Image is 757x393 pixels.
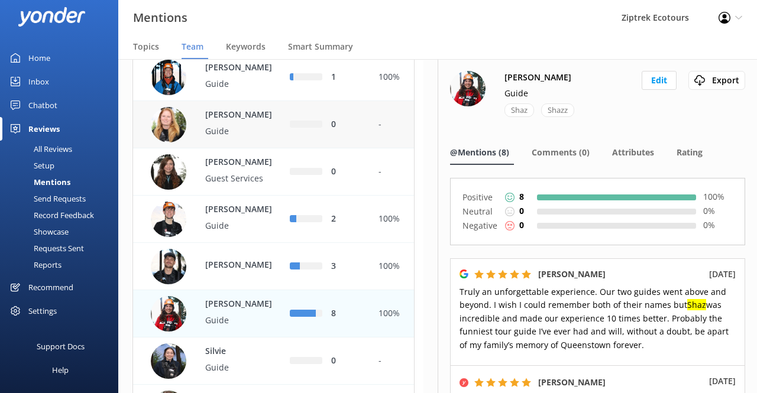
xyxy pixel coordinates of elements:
h5: [PERSON_NAME] [538,268,606,281]
p: Positive [462,190,498,204]
img: 63-1638745014.jpg [151,343,186,379]
div: 100% [378,213,420,226]
span: Smart Summary [288,41,353,53]
div: - [378,165,420,178]
p: [PERSON_NAME] [205,61,282,74]
div: Reports [7,256,62,273]
img: 60-1745795041.JPG [151,249,186,284]
span: Keywords [226,41,266,53]
div: 1 [331,71,361,84]
h4: [PERSON_NAME] [504,71,571,84]
span: @Mentions (8) [450,147,509,158]
div: 2 [331,213,361,226]
div: Record Feedback [7,207,94,223]
a: Requests Sent [7,240,118,256]
p: Guide [205,125,282,138]
p: 100 % [703,190,733,203]
div: row [132,54,415,101]
p: [PERSON_NAME] [205,203,282,216]
h5: [PERSON_NAME] [538,376,606,389]
p: Guide [504,87,528,100]
p: [PERSON_NAME] [205,109,282,122]
div: row [132,243,415,290]
div: Inbox [28,70,49,93]
img: yonder-white-logo.png [18,7,86,27]
p: [DATE] [709,268,736,281]
p: Negative [462,219,498,233]
div: Setup [7,157,54,174]
a: Send Requests [7,190,118,207]
h3: Mentions [133,8,187,27]
p: Guide [205,361,282,374]
p: Guest Services [205,172,282,185]
a: All Reviews [7,141,118,157]
mark: Shaz [687,299,706,310]
div: Home [28,46,50,70]
p: Guide [205,77,282,90]
p: [PERSON_NAME] [205,156,282,169]
div: 100% [378,71,420,84]
a: Reports [7,256,118,273]
a: Mentions [7,174,118,190]
div: Mentions [7,174,70,190]
div: 0 [331,118,361,131]
div: Export [691,74,742,87]
div: - [378,355,420,368]
button: Edit [642,71,677,90]
div: row [132,148,415,196]
div: Recommend [28,275,73,299]
p: 0 [519,219,524,232]
img: 60-1704323181.jpg [151,107,186,142]
p: [DATE] [709,375,736,388]
p: 0 [519,204,524,217]
p: [PERSON_NAME] [205,258,282,271]
p: Guide [205,314,282,327]
div: 100% [378,260,420,273]
div: 0 [331,165,361,178]
div: 0 [331,355,361,368]
p: 0 % [703,219,733,232]
a: Setup [7,157,118,174]
div: Shazz [541,103,574,117]
span: Team [182,41,203,53]
div: Shaz [504,103,534,117]
span: Truly an unforgettable experience. Our two guides went above and beyond. I wish I could remember ... [460,286,729,350]
p: [PERSON_NAME] [205,298,282,311]
p: Guide [205,219,282,232]
div: Reviews [28,117,60,141]
div: Send Requests [7,190,86,207]
a: Showcase [7,223,118,240]
div: 3 [331,260,361,273]
img: 60-1750636364.JPG [450,71,486,106]
div: 100% [378,307,420,320]
div: Chatbot [28,93,57,117]
p: 8 [519,190,524,203]
div: row [132,290,415,337]
div: Showcase [7,223,69,240]
div: row [132,101,415,148]
span: Comments (0) [532,147,590,158]
p: Neutral [462,204,498,219]
img: 60-1693189981.jpg [151,154,186,190]
div: Requests Sent [7,240,84,256]
div: Help [52,358,69,382]
img: 60-1745797941.JPG [151,202,186,237]
img: 60-1750636342.JPG [151,60,186,95]
div: Settings [28,299,57,323]
div: - [378,118,420,131]
div: row [132,196,415,243]
img: 60-1750636364.JPG [151,296,186,332]
div: Support Docs [37,334,85,358]
div: row [132,337,415,385]
div: All Reviews [7,141,72,157]
div: 8 [331,307,361,320]
span: Rating [677,147,703,158]
a: Record Feedback [7,207,118,223]
span: Attributes [612,147,654,158]
p: 0 % [703,204,733,217]
p: Silvie [205,345,282,358]
span: Topics [133,41,159,53]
